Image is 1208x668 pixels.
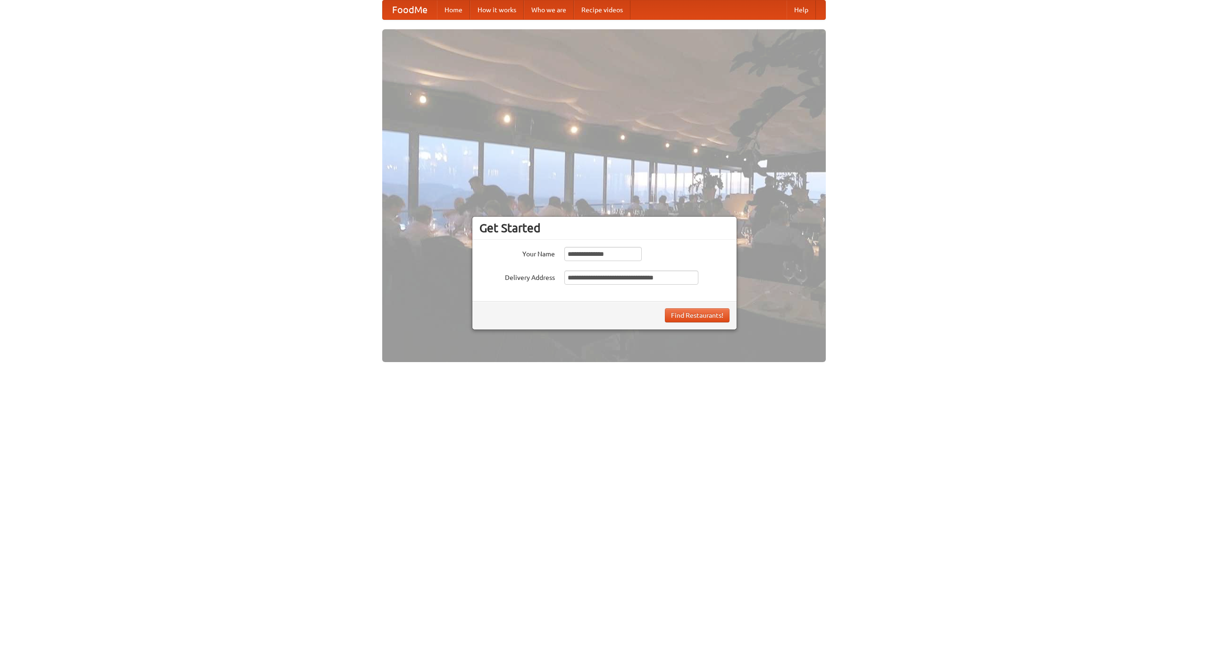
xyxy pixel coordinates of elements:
button: Find Restaurants! [665,308,730,322]
a: How it works [470,0,524,19]
a: Help [787,0,816,19]
a: Home [437,0,470,19]
a: Who we are [524,0,574,19]
a: Recipe videos [574,0,630,19]
a: FoodMe [383,0,437,19]
h3: Get Started [479,221,730,235]
label: Your Name [479,247,555,259]
label: Delivery Address [479,271,555,282]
